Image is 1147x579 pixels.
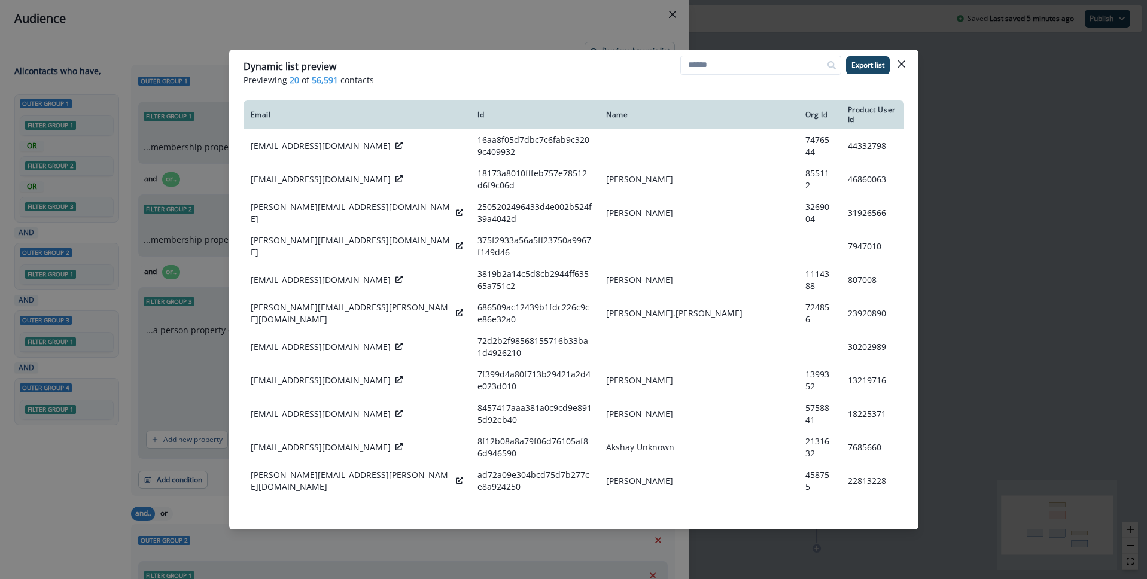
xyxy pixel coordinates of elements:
td: 5758841 [798,397,841,431]
td: [PERSON_NAME] [599,464,798,498]
td: 8457417aaa381a0c9cd9e8915d92eb40 [470,397,599,431]
td: 7685660 [841,431,904,464]
td: 807008 [841,263,904,297]
td: 20263041 [841,498,904,531]
td: 3269004 [798,196,841,230]
td: 855112 [798,163,841,196]
td: 1311568 [798,498,841,531]
div: Email [251,110,463,120]
p: [PERSON_NAME][EMAIL_ADDRESS][PERSON_NAME][DOMAIN_NAME] [251,301,451,325]
td: 375f2933a56a5ff23750a9967f149d46 [470,230,599,263]
td: 8f12b08a8a79f06d76105af86d946590 [470,431,599,464]
td: 1399352 [798,364,841,397]
span: 56,591 [312,74,338,86]
td: 72d2b2f98568155716b33ba1d4926210 [470,330,599,364]
td: [PERSON_NAME] [599,498,798,531]
td: 3819b2a14c5d8cb2944ff63565a751c2 [470,263,599,297]
td: 31926566 [841,196,904,230]
td: [PERSON_NAME].[PERSON_NAME] [599,297,798,330]
td: 16aa8f05d7dbc7c6fab9c3209c409932 [470,129,599,163]
p: Previewing of contacts [244,74,904,86]
td: 458755 [798,464,841,498]
td: [PERSON_NAME] [599,163,798,196]
div: Name [606,110,791,120]
td: [PERSON_NAME] [599,397,798,431]
p: [PERSON_NAME][EMAIL_ADDRESS][PERSON_NAME][DOMAIN_NAME] [251,502,451,526]
td: 1114388 [798,263,841,297]
td: 7476544 [798,129,841,163]
td: de19419e2f53b69eb89f2acb91060418 [470,498,599,531]
p: [PERSON_NAME][EMAIL_ADDRESS][PERSON_NAME][DOMAIN_NAME] [251,469,451,493]
button: Export list [846,56,890,74]
p: [EMAIL_ADDRESS][DOMAIN_NAME] [251,408,391,420]
td: 2505202496433d4e002b524f39a4042d [470,196,599,230]
p: [EMAIL_ADDRESS][DOMAIN_NAME] [251,374,391,386]
td: 7947010 [841,230,904,263]
p: [EMAIL_ADDRESS][DOMAIN_NAME] [251,140,391,152]
div: Product User Id [848,105,897,124]
p: [EMAIL_ADDRESS][DOMAIN_NAME] [251,173,391,185]
td: 22813228 [841,464,904,498]
p: [PERSON_NAME][EMAIL_ADDRESS][DOMAIN_NAME] [251,201,451,225]
td: ad72a09e304bcd75d7b277ce8a924250 [470,464,599,498]
span: 20 [290,74,299,86]
td: Akshay Unknown [599,431,798,464]
p: [EMAIL_ADDRESS][DOMAIN_NAME] [251,341,391,353]
p: [EMAIL_ADDRESS][DOMAIN_NAME] [251,274,391,286]
td: [PERSON_NAME] [599,364,798,397]
td: 686509ac12439b1fdc226c9ce86e32a0 [470,297,599,330]
p: Dynamic list preview [244,59,336,74]
td: 7f399d4a80f713b29421a2d4e023d010 [470,364,599,397]
button: Close [892,54,911,74]
td: 13219716 [841,364,904,397]
td: 18225371 [841,397,904,431]
td: 18173a8010fffeb757e78512d6f9c06d [470,163,599,196]
div: Id [477,110,592,120]
td: 46860063 [841,163,904,196]
td: 724856 [798,297,841,330]
p: [EMAIL_ADDRESS][DOMAIN_NAME] [251,441,391,453]
td: 30202989 [841,330,904,364]
td: 2131632 [798,431,841,464]
td: [PERSON_NAME] [599,196,798,230]
p: Export list [851,61,884,69]
td: 44332798 [841,129,904,163]
td: 23920890 [841,297,904,330]
td: [PERSON_NAME] [599,263,798,297]
div: Org Id [805,110,833,120]
p: [PERSON_NAME][EMAIL_ADDRESS][DOMAIN_NAME] [251,234,451,258]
